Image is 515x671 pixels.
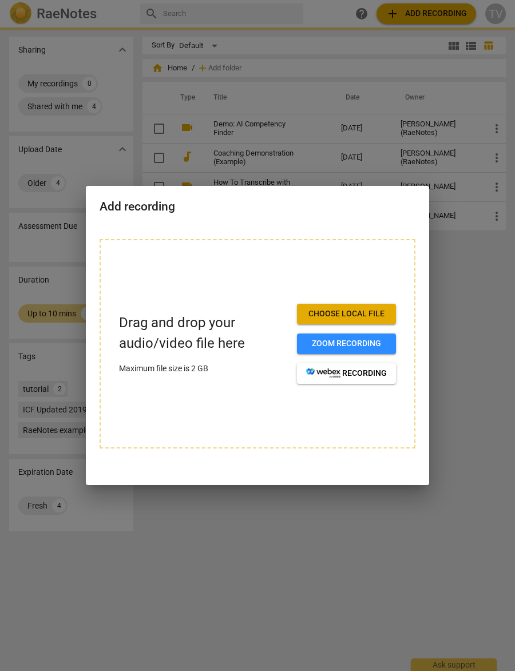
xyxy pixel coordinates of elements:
[100,200,415,214] h2: Add recording
[297,304,396,324] button: Choose local file
[119,363,288,375] p: Maximum file size is 2 GB
[306,338,387,350] span: Zoom recording
[306,308,387,320] span: Choose local file
[306,368,387,379] span: recording
[119,313,288,353] p: Drag and drop your audio/video file here
[297,363,396,384] button: recording
[297,333,396,354] button: Zoom recording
